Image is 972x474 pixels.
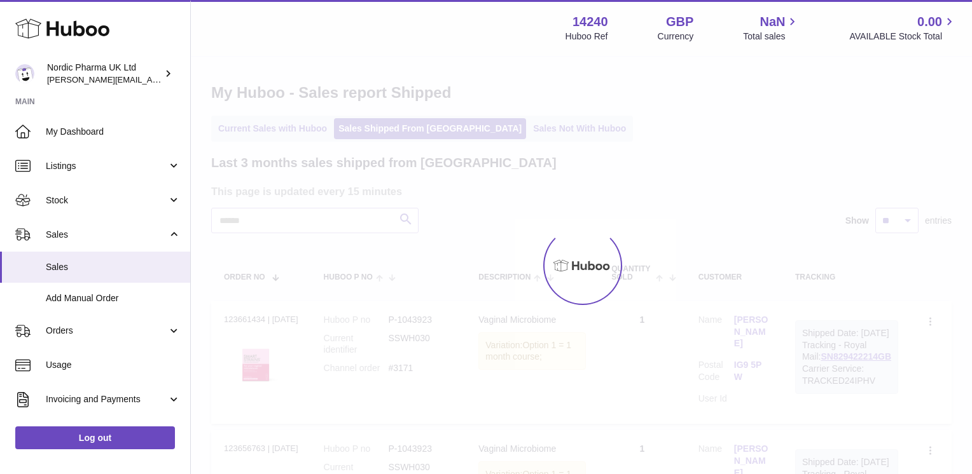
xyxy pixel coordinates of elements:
[743,30,800,43] span: Total sales
[658,30,694,43] div: Currency
[46,325,167,337] span: Orders
[46,292,181,304] span: Add Manual Order
[849,30,957,43] span: AVAILABLE Stock Total
[917,13,942,30] span: 0.00
[46,359,181,371] span: Usage
[46,229,167,241] span: Sales
[760,13,785,30] span: NaN
[46,393,167,405] span: Invoicing and Payments
[15,426,175,449] a: Log out
[15,64,34,83] img: joe.plant@parapharmdev.com
[46,160,167,172] span: Listings
[666,13,693,30] strong: GBP
[849,13,957,43] a: 0.00 AVAILABLE Stock Total
[47,74,255,85] span: [PERSON_NAME][EMAIL_ADDRESS][DOMAIN_NAME]
[566,30,608,43] div: Huboo Ref
[47,62,162,86] div: Nordic Pharma UK Ltd
[743,13,800,43] a: NaN Total sales
[46,194,167,207] span: Stock
[46,261,181,273] span: Sales
[46,126,181,138] span: My Dashboard
[573,13,608,30] strong: 14240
